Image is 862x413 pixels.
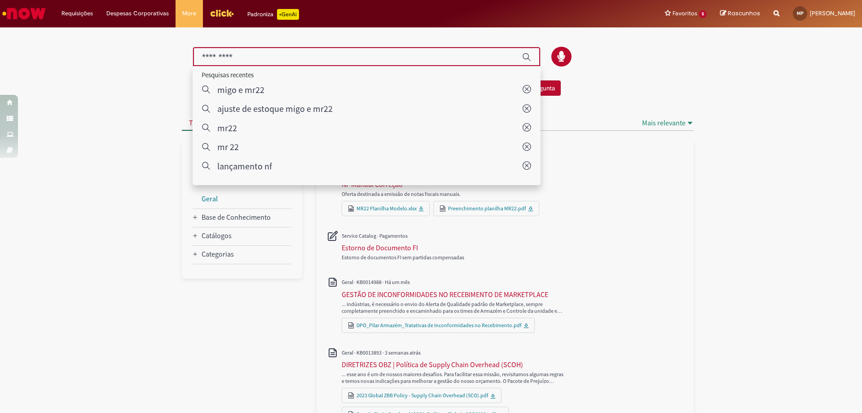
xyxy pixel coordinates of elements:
[720,9,760,18] a: Rascunhos
[210,6,234,20] img: click_logo_yellow_360x200.png
[728,9,760,18] span: Rascunhos
[182,9,196,18] span: More
[699,10,707,18] span: 5
[277,9,299,20] p: +GenAi
[673,9,697,18] span: Favoritos
[62,9,93,18] span: Requisições
[247,9,299,20] div: Padroniza
[797,10,804,16] span: MP
[810,9,855,17] span: [PERSON_NAME]
[1,4,47,22] img: ServiceNow
[106,9,169,18] span: Despesas Corporativas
